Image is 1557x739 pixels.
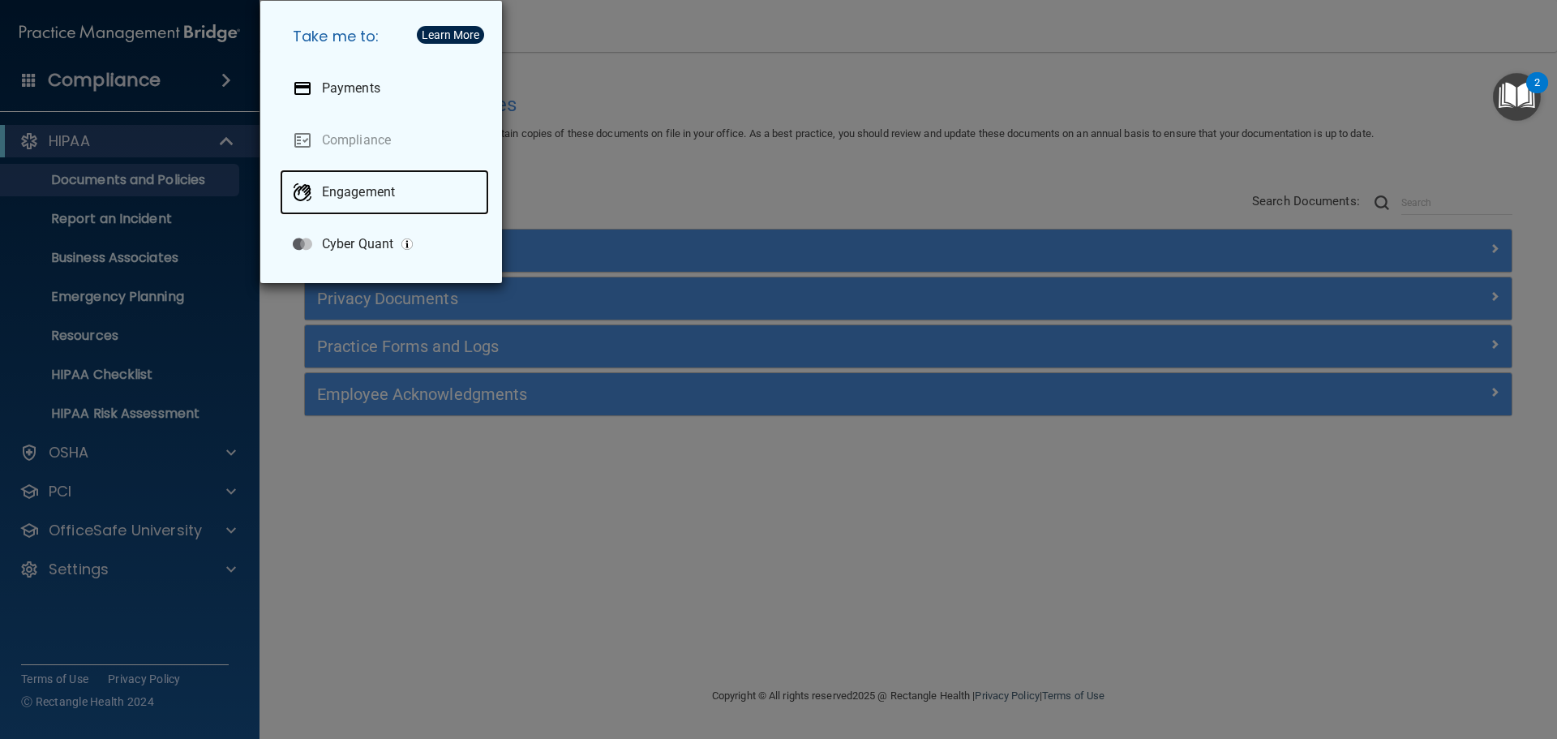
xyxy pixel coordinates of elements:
p: Engagement [322,184,395,200]
p: Cyber Quant [322,236,393,252]
p: Payments [322,80,380,97]
button: Learn More [417,26,484,44]
a: Cyber Quant [280,221,489,267]
h5: Take me to: [280,14,489,59]
a: Compliance [280,118,489,163]
div: 2 [1534,83,1540,104]
a: Payments [280,66,489,111]
button: Open Resource Center, 2 new notifications [1493,73,1541,121]
iframe: Drift Widget Chat Controller [1276,624,1538,689]
div: Learn More [422,29,479,41]
a: Engagement [280,170,489,215]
